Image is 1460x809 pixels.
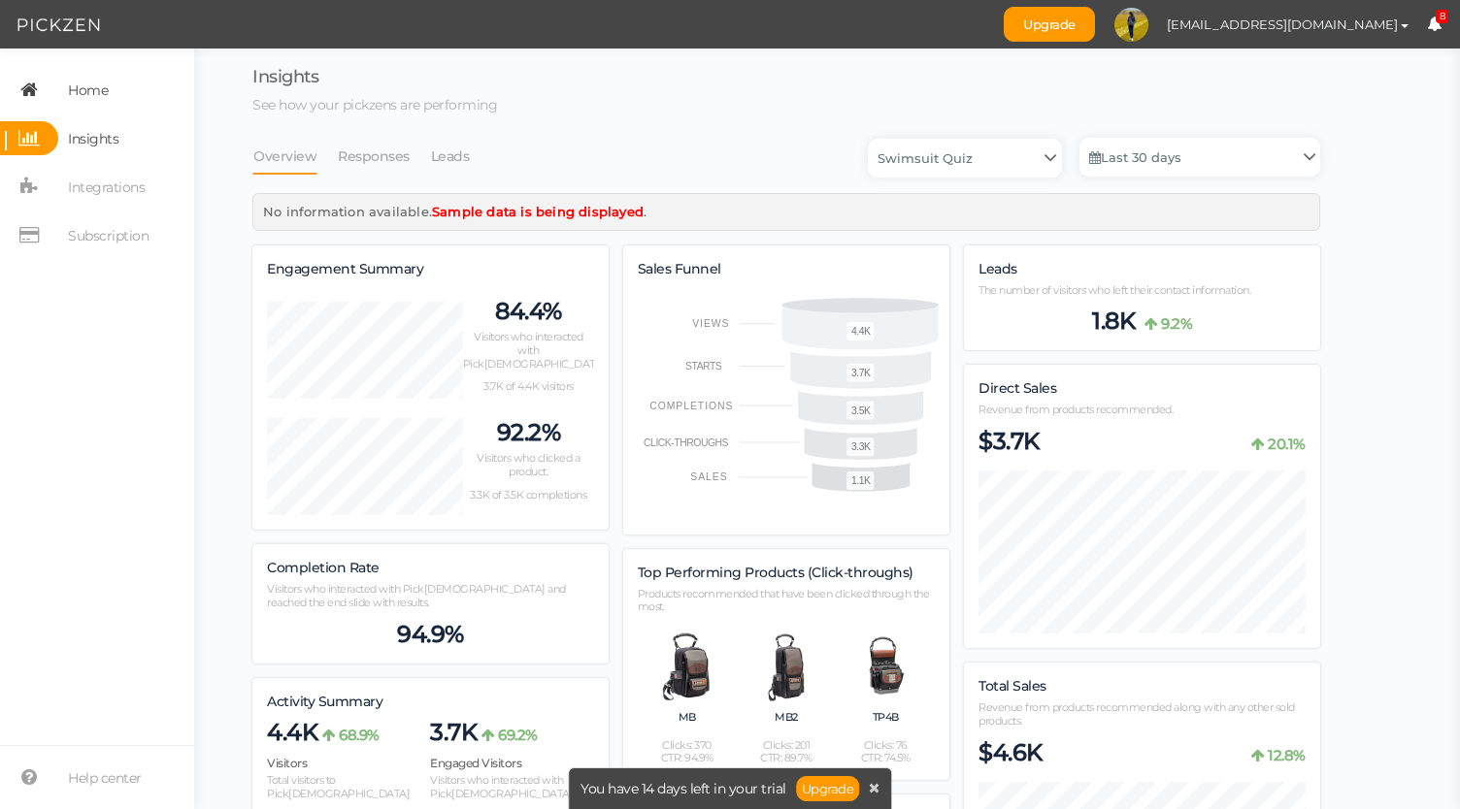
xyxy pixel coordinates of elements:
p: 84.4% [463,297,594,326]
a: Leads [430,138,471,175]
text: 3.5K [851,405,871,416]
li: Leads [430,138,490,175]
h4: TP4B [873,711,899,732]
span: See how your pickzens are performing [252,96,497,113]
p: 92.2% [463,418,594,447]
span: Home [68,75,108,106]
text: 1.1K [851,476,871,487]
span: 8 [1436,10,1449,24]
text: CLICK-THROUGHS [644,438,729,449]
a: Last 30 days [1079,138,1320,177]
span: Visitors [267,756,307,770]
span: Engaged Visitors [430,756,521,770]
b: 68.9% [339,726,380,744]
b: 20.1% [1268,435,1306,453]
span: Visitors who interacted with Pick[DEMOGRAPHIC_DATA] and reached the end slide with results. [267,582,566,609]
span: Visitors who interacted with Pick[DEMOGRAPHIC_DATA] [430,773,573,800]
span: Products recommended that have been clicked through the most. [638,587,930,614]
span: Insights [252,66,318,87]
p: 3.3K of 3.5K completions [463,489,594,502]
span: Revenue from products recommended. [979,403,1173,416]
span: Sales Funnel [638,260,721,277]
img: Pickzen logo [17,14,100,37]
text: 3.3K [851,442,871,453]
span: You have 14 days left in your trial [581,782,786,795]
li: Overview [252,138,337,175]
span: Insights [68,123,118,154]
span: Total visitors to Pick[DEMOGRAPHIC_DATA] [267,773,410,800]
span: No information available. [263,204,432,219]
span: Top Performing Products (Click-throughs) [638,564,913,581]
span: Integrations [68,172,145,203]
b: 9.2% [1161,314,1192,333]
label: Leads [979,261,1017,278]
span: Subscription [68,220,149,251]
span: Clicks: 76 CTR: 74.5% [861,739,911,766]
span: Completion Rate [267,559,380,576]
span: 3.7K [430,718,477,747]
h4: MB [679,711,696,732]
span: Revenue from products recommended along with any other sold products. [979,700,1295,728]
span: $4.6K [979,738,1043,767]
a: Upgrade [1004,7,1095,42]
b: 12.8% [1268,746,1306,764]
span: Visitors who interacted with Pick[DEMOGRAPHIC_DATA] [463,330,606,371]
a: Upgrade [796,776,860,801]
b: Sample data is being displayed [432,204,644,219]
span: 1.8K [1092,307,1135,336]
li: Responses [337,138,430,175]
text: COMPLETIONS [649,401,733,411]
a: Overview [252,138,317,175]
span: 4.4K [267,718,317,747]
span: Total Sales [979,677,1046,695]
text: 3.7K [851,368,871,378]
span: The number of visitors who left their contact information. [979,283,1250,297]
span: Engagement Summary [267,260,423,277]
span: $3.7K [979,427,1040,456]
span: Clicks: 370 CTR: 94.9% [661,739,713,766]
span: Help center [68,762,142,793]
span: . [644,204,647,219]
text: SALES [690,471,727,482]
span: Direct Sales [979,379,1056,397]
span: Visitors who clicked a product. [477,451,580,478]
img: 08f25be7487b46f407e51b38e603ab47 [1114,8,1148,42]
p: 3.7K of 4.4K visitors [463,380,594,394]
span: 94.9% [397,620,464,649]
text: VIEWS [692,319,729,330]
b: 69.2% [498,726,538,744]
text: STARTS [685,361,722,372]
button: [EMAIL_ADDRESS][DOMAIN_NAME] [1148,8,1427,41]
text: 4.4K [851,326,871,337]
a: Responses [337,138,411,175]
span: [EMAIL_ADDRESS][DOMAIN_NAME] [1167,16,1398,32]
span: Clicks: 201 CTR: 89.7% [760,739,812,766]
span: Activity Summary [267,693,382,710]
h4: MB2 [775,711,798,732]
